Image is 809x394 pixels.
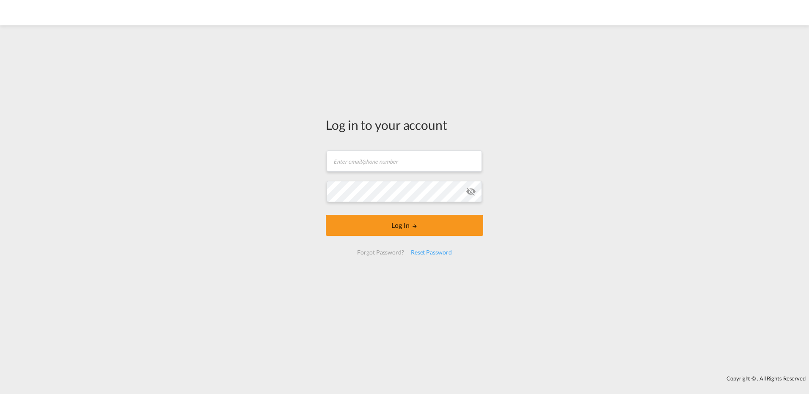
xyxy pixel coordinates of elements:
input: Enter email/phone number [327,150,482,172]
md-icon: icon-eye-off [466,186,476,197]
button: LOGIN [326,215,483,236]
div: Reset Password [407,245,455,260]
div: Forgot Password? [354,245,407,260]
div: Log in to your account [326,116,483,134]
